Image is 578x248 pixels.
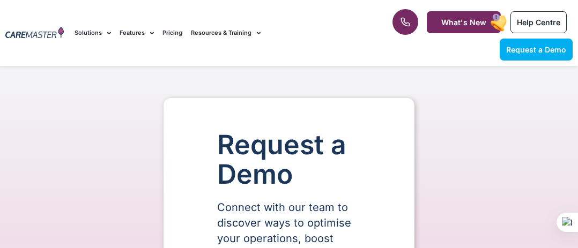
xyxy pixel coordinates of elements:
[506,45,566,54] span: Request a Demo
[191,15,261,51] a: Resources & Training
[500,39,573,61] a: Request a Demo
[427,11,501,33] a: What's New
[75,15,368,51] nav: Menu
[510,11,567,33] a: Help Centre
[217,130,361,189] h1: Request a Demo
[162,15,182,51] a: Pricing
[120,15,154,51] a: Features
[5,27,64,40] img: CareMaster Logo
[441,18,486,27] span: What's New
[517,18,560,27] span: Help Centre
[75,15,111,51] a: Solutions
